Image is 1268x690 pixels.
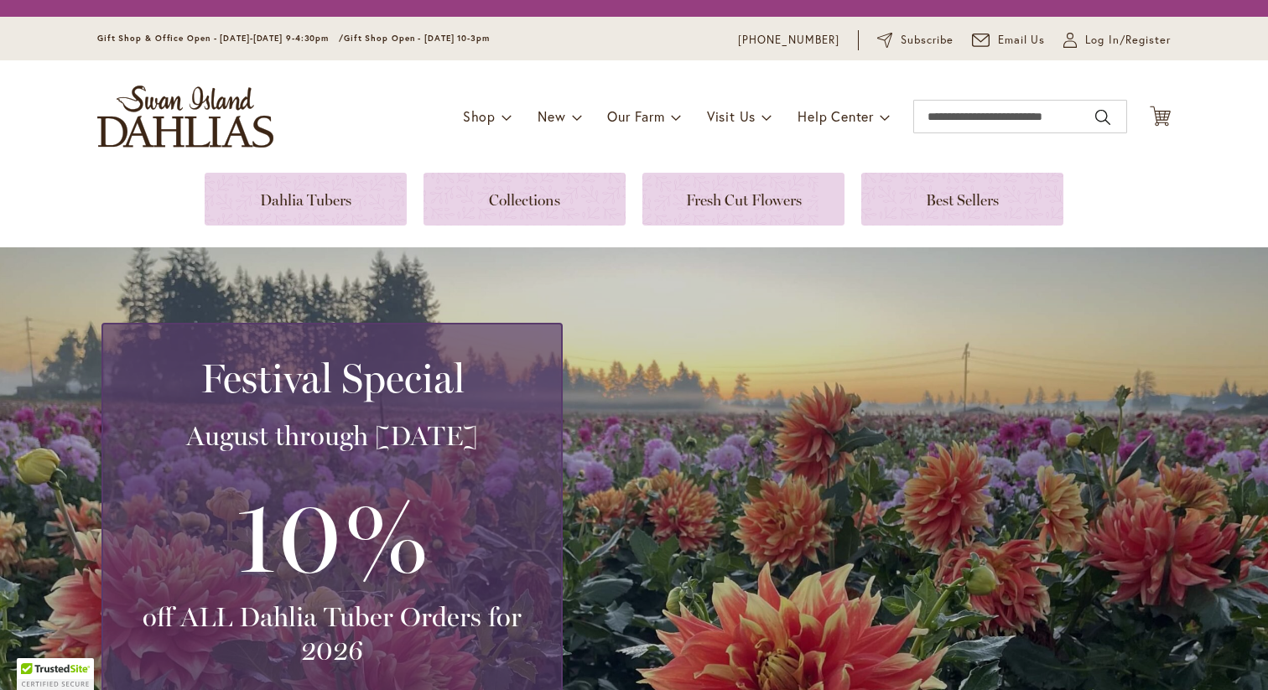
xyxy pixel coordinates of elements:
[463,107,496,125] span: Shop
[738,32,839,49] a: [PHONE_NUMBER]
[17,658,94,690] div: TrustedSite Certified
[707,107,756,125] span: Visit Us
[97,33,344,44] span: Gift Shop & Office Open - [DATE]-[DATE] 9-4:30pm /
[97,86,273,148] a: store logo
[123,470,541,600] h3: 10%
[1085,32,1171,49] span: Log In/Register
[123,355,541,402] h2: Festival Special
[798,107,874,125] span: Help Center
[998,32,1046,49] span: Email Us
[1095,104,1110,131] button: Search
[1063,32,1171,49] a: Log In/Register
[901,32,954,49] span: Subscribe
[607,107,664,125] span: Our Farm
[123,600,541,667] h3: off ALL Dahlia Tuber Orders for 2026
[538,107,565,125] span: New
[877,32,954,49] a: Subscribe
[344,33,490,44] span: Gift Shop Open - [DATE] 10-3pm
[123,419,541,453] h3: August through [DATE]
[972,32,1046,49] a: Email Us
